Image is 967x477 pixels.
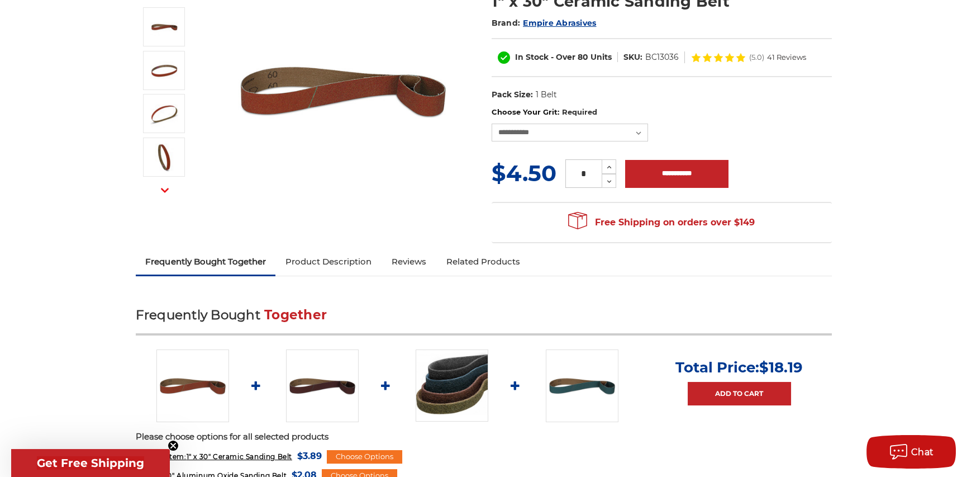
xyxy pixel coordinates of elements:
a: Add to Cart [688,382,791,405]
span: 41 Reviews [767,54,806,61]
span: $3.89 [297,448,322,464]
span: 1" x 30" Ceramic Sanding Belt [150,452,292,461]
div: Choose Options [327,450,402,464]
button: Next [151,178,178,202]
span: Brand: [492,18,521,28]
div: Get Free ShippingClose teaser [11,449,170,477]
dt: Pack Size: [492,89,533,101]
span: Free Shipping on orders over $149 [568,211,755,234]
img: 1" x 30" - Ceramic Sanding Belt [150,143,178,171]
dd: 1 Belt [535,89,556,101]
dd: BC13036 [645,51,679,63]
a: Reviews [382,249,436,274]
span: $4.50 [492,159,556,187]
button: Close teaser [168,440,179,451]
img: 1" x 30" Sanding Belt Cer [150,100,178,127]
a: Product Description [275,249,382,274]
span: (5.0) [749,54,764,61]
p: Total Price: [675,358,803,376]
span: Frequently Bought [136,307,260,323]
img: 1" x 30" Ceramic File Belt [156,350,229,422]
dt: SKU: [623,51,642,63]
span: $18.19 [759,358,803,376]
a: Related Products [436,249,530,274]
small: Required [561,107,597,116]
span: Chat [911,447,934,457]
label: Choose Your Grit: [492,107,832,118]
img: 1" x 30" Ceramic Sanding Belt [150,56,178,84]
p: Please choose options for all selected products [136,431,832,443]
span: 80 [578,52,588,62]
span: Together [264,307,327,323]
a: Empire Abrasives [523,18,596,28]
img: 1" x 30" Ceramic File Belt [150,13,178,41]
a: Frequently Bought Together [136,249,276,274]
span: In Stock [515,52,549,62]
button: Chat [866,435,956,469]
span: - Over [551,52,575,62]
span: Get Free Shipping [37,456,144,470]
span: Units [590,52,612,62]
